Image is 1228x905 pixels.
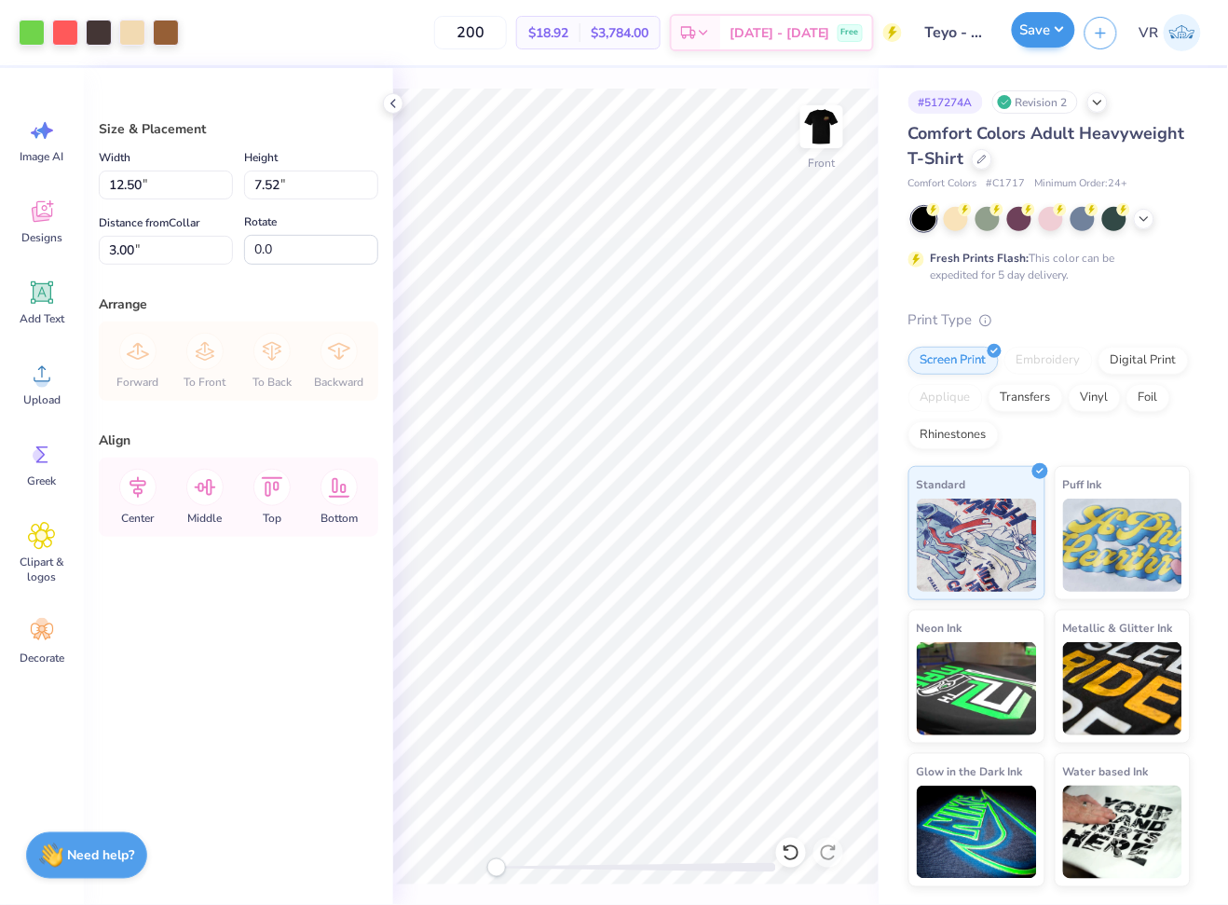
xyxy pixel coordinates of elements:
[1098,347,1189,375] div: Digital Print
[528,23,568,43] span: $18.92
[188,511,223,526] span: Middle
[99,119,378,139] div: Size & Placement
[99,295,378,314] div: Arrange
[809,155,836,171] div: Front
[99,212,199,234] label: Distance from Collar
[917,618,962,638] span: Neon Ink
[987,176,1026,192] span: # C1717
[931,250,1160,283] div: This color can be expedited for 5 day delivery.
[244,146,278,169] label: Height
[931,251,1030,266] strong: Fresh Prints Flash:
[908,421,999,449] div: Rhinestones
[1063,761,1149,781] span: Water based Ink
[1131,14,1209,51] a: VR
[908,176,977,192] span: Comfort Colors
[1063,642,1183,735] img: Metallic & Glitter Ink
[989,384,1063,412] div: Transfers
[28,473,57,488] span: Greek
[1069,384,1121,412] div: Vinyl
[321,511,358,526] span: Bottom
[487,858,506,877] div: Accessibility label
[99,431,378,450] div: Align
[1035,176,1128,192] span: Minimum Order: 24 +
[434,16,507,49] input: – –
[911,14,1003,51] input: Untitled Design
[730,23,830,43] span: [DATE] - [DATE]
[23,392,61,407] span: Upload
[263,511,281,526] span: Top
[20,149,64,164] span: Image AI
[1139,22,1159,44] span: VR
[841,26,859,39] span: Free
[20,651,64,665] span: Decorate
[11,555,73,584] span: Clipart & logos
[1126,384,1170,412] div: Foil
[908,122,1185,170] span: Comfort Colors Adult Heavyweight T-Shirt
[122,511,155,526] span: Center
[68,847,135,865] strong: Need help?
[1012,12,1075,48] button: Save
[917,499,1037,592] img: Standard
[244,211,277,233] label: Rotate
[99,146,130,169] label: Width
[21,230,62,245] span: Designs
[1063,786,1183,879] img: Water based Ink
[1164,14,1201,51] img: Val Rhey Lodueta
[908,309,1191,331] div: Print Type
[917,761,1023,781] span: Glow in the Dark Ink
[1063,618,1173,638] span: Metallic & Glitter Ink
[917,786,1037,879] img: Glow in the Dark Ink
[803,108,840,145] img: Front
[908,384,983,412] div: Applique
[917,642,1037,735] img: Neon Ink
[917,474,966,494] span: Standard
[20,311,64,326] span: Add Text
[992,90,1078,114] div: Revision 2
[1004,347,1093,375] div: Embroidery
[908,90,983,114] div: # 517274A
[1063,474,1102,494] span: Puff Ink
[1063,499,1183,592] img: Puff Ink
[591,23,648,43] span: $3,784.00
[908,347,999,375] div: Screen Print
